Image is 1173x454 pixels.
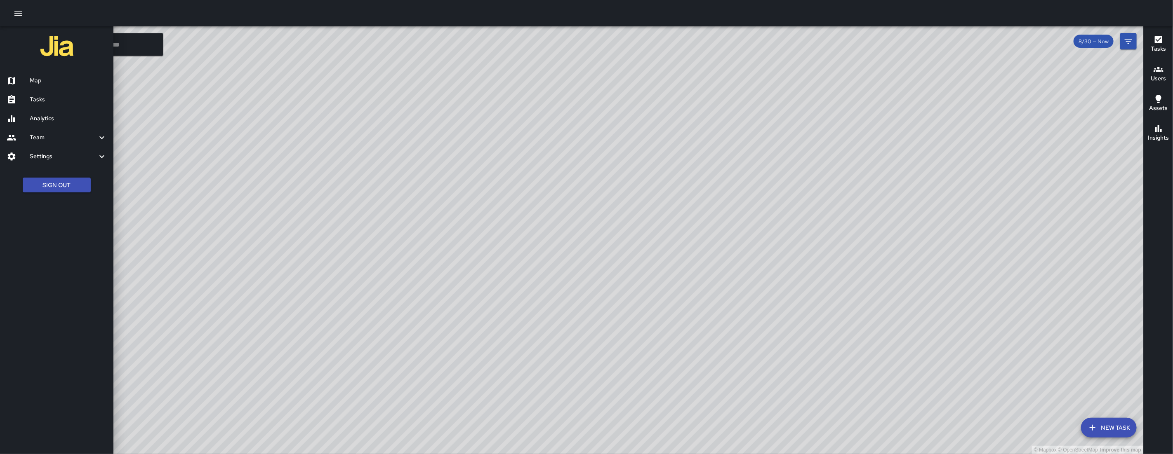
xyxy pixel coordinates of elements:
[40,30,73,63] img: jia-logo
[1151,74,1166,83] h6: Users
[30,133,97,142] h6: Team
[23,178,91,193] button: Sign Out
[30,114,107,123] h6: Analytics
[30,95,107,104] h6: Tasks
[30,76,107,85] h6: Map
[30,152,97,161] h6: Settings
[1149,104,1168,113] h6: Assets
[1151,44,1166,54] h6: Tasks
[1148,133,1169,143] h6: Insights
[1081,418,1137,438] button: New Task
